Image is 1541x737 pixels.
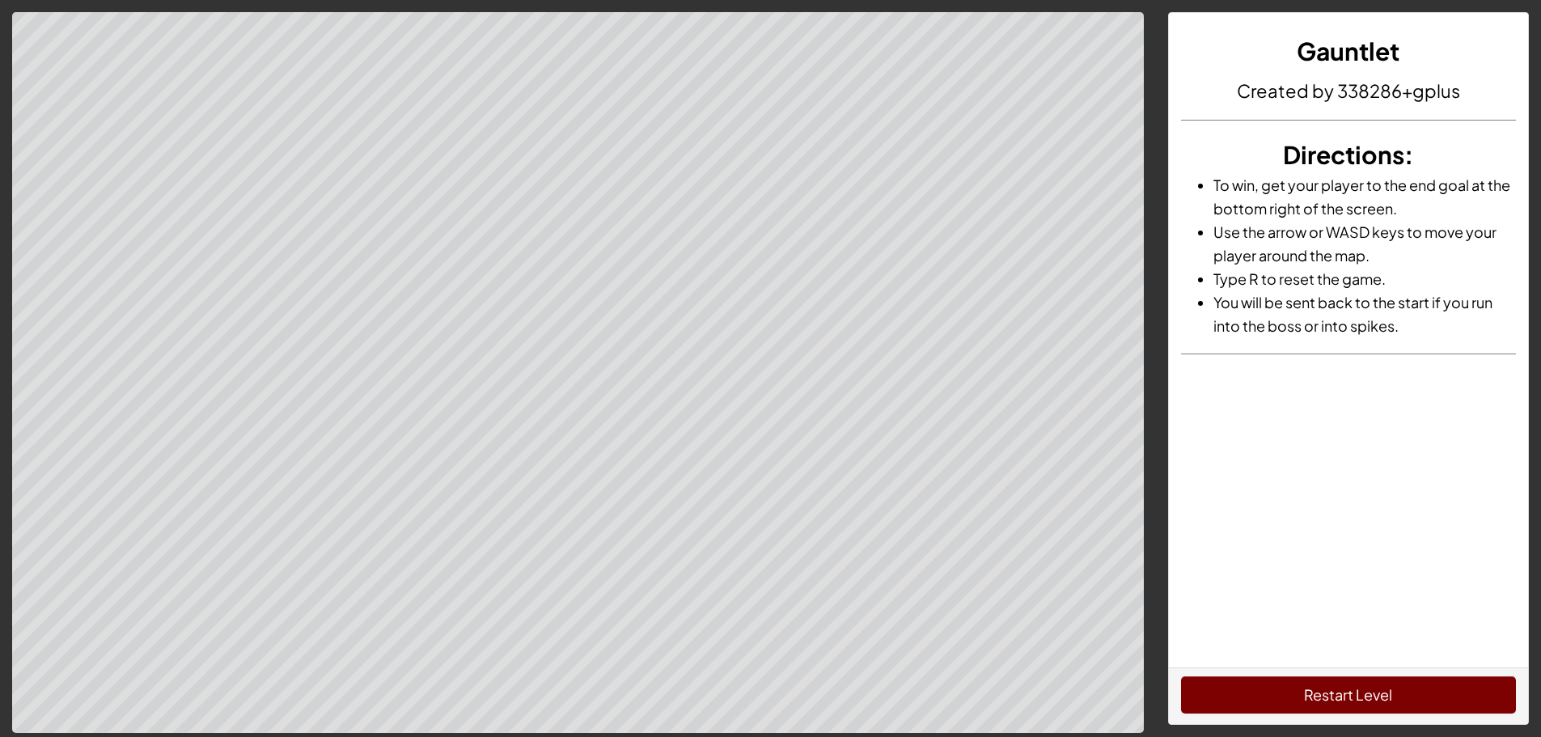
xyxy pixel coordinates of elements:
[1283,139,1404,170] span: Directions
[1213,173,1516,220] li: To win, get your player to the end goal at the bottom right of the screen.
[1213,267,1516,290] li: Type R to reset the game.
[1213,290,1516,337] li: You will be sent back to the start if you run into the boss or into spikes.
[1181,33,1516,70] h3: Gauntlet
[1181,78,1516,104] h4: Created by 338286+gplus
[1213,220,1516,267] li: Use the arrow or WASD keys to move your player around the map.
[1181,137,1516,173] h3: :
[1181,676,1516,714] button: Restart Level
